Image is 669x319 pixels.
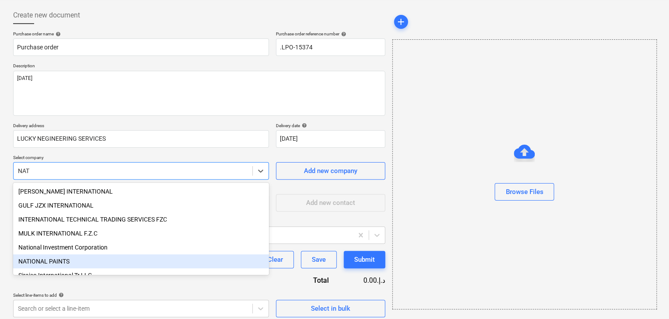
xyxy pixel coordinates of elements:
div: Clear [268,254,283,265]
div: Sirajco International Tr LLC [13,268,269,282]
div: [PERSON_NAME] INTERNATIONAL [13,184,269,198]
button: Select in bulk [276,300,385,317]
div: Select line-items to add [13,292,269,298]
input: Delivery address [13,130,269,148]
textarea: [DATE] [13,71,385,116]
div: NATIONAL PAINTS [13,254,269,268]
iframe: Chat Widget [625,277,669,319]
span: help [339,31,346,37]
div: Browse Files [505,186,543,198]
div: Delivery date [276,123,385,128]
div: Total [272,275,343,285]
input: Delivery date not specified [276,130,385,148]
div: GULF JZX INTERNATIONAL [13,198,269,212]
button: Submit [344,251,385,268]
input: Document name [13,38,269,56]
div: Add new company [304,165,357,177]
button: Add new company [276,162,385,180]
div: Purchase order name [13,31,269,37]
div: Browse Files [392,39,657,309]
div: MULK INTERNATIONAL F.Z.C [13,226,269,240]
div: Purchase order reference number [276,31,385,37]
button: Browse Files [495,183,554,201]
div: Select in bulk [311,303,350,314]
p: Select company [13,155,269,162]
p: Delivery address [13,123,269,130]
input: Order number [276,38,385,56]
div: ELEAZAR INTERNATIONAL [13,184,269,198]
p: Description [13,63,385,70]
button: Save [301,251,337,268]
div: Save [312,254,326,265]
span: add [396,17,406,27]
span: help [54,31,61,37]
div: INTERNATIONAL TECHNICAL TRADING SERVICES FZC [13,212,269,226]
div: Submit [354,254,375,265]
span: help [300,123,307,128]
div: 0.00د.إ.‏ [343,275,385,285]
span: Create new document [13,10,80,21]
div: National Investment Corporation [13,240,269,254]
span: help [57,292,64,298]
button: Clear [257,251,294,268]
